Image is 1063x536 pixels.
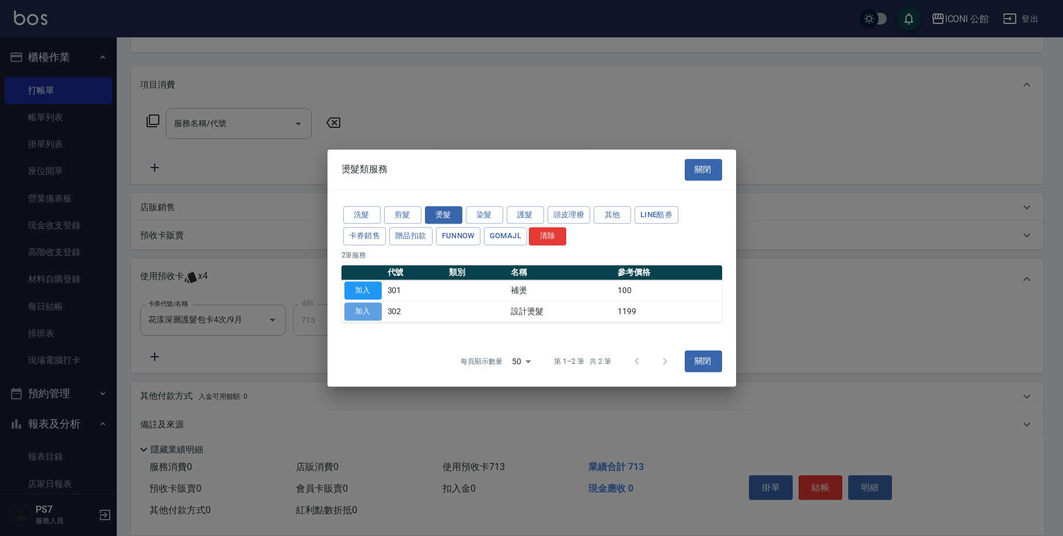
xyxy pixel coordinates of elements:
[389,227,433,245] button: 贈品扣款
[341,163,388,175] span: 燙髮類服務
[484,227,527,245] button: GOMAJL
[446,265,508,280] th: 類別
[594,206,631,224] button: 其他
[466,206,503,224] button: 染髮
[461,356,503,367] p: 每頁顯示數量
[508,265,615,280] th: 名稱
[635,206,678,224] button: LINE酷券
[343,206,381,224] button: 洗髮
[341,250,722,260] p: 2 筆服務
[385,265,447,280] th: 代號
[685,351,722,373] button: 關閉
[554,356,611,367] p: 第 1–2 筆 共 2 筆
[615,280,722,301] td: 100
[385,301,447,322] td: 302
[508,280,615,301] td: 補燙
[615,265,722,280] th: 參考價格
[507,346,535,377] div: 50
[384,206,421,224] button: 剪髮
[507,206,544,224] button: 護髮
[685,159,722,180] button: 關閉
[508,301,615,322] td: 設計燙髮
[529,227,566,245] button: 清除
[436,227,480,245] button: FUNNOW
[344,302,382,321] button: 加入
[385,280,447,301] td: 301
[344,281,382,300] button: 加入
[615,301,722,322] td: 1199
[425,206,462,224] button: 燙髮
[548,206,591,224] button: 頭皮理療
[343,227,386,245] button: 卡券銷售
